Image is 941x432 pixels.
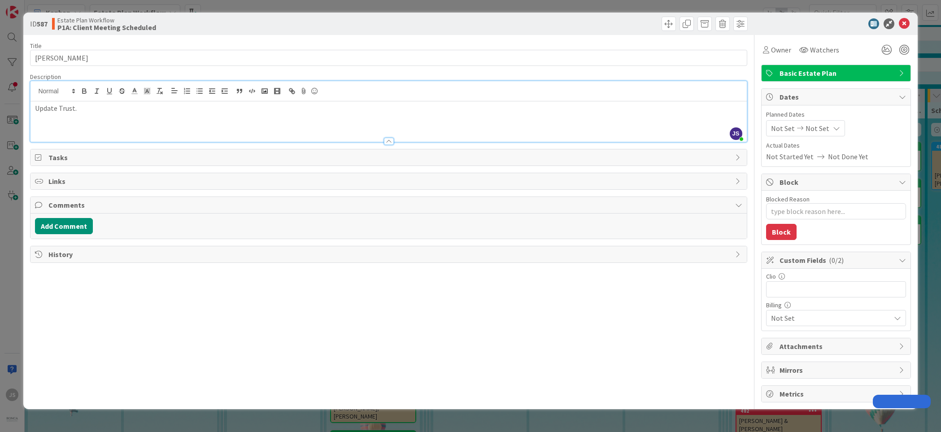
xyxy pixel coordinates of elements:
span: Not Done Yet [828,151,868,162]
span: Tasks [48,152,730,163]
input: type card name here... [30,50,747,66]
span: Links [48,176,730,187]
span: Not Set [806,123,829,134]
button: Add Comment [35,218,93,234]
b: P1A: Client Meeting Scheduled [57,24,156,31]
span: Dates [780,92,894,102]
span: Not Set [771,123,795,134]
label: Title [30,42,42,50]
span: Watchers [810,44,839,55]
span: Actual Dates [766,141,906,150]
p: Update Trust. [35,103,742,113]
span: Not Set [771,313,890,323]
span: Comments [48,200,730,210]
span: History [48,249,730,260]
span: Owner [771,44,791,55]
label: Blocked Reason [766,195,810,203]
span: Estate Plan Workflow [57,17,156,24]
span: Custom Fields [780,255,894,266]
span: ID [30,18,48,29]
span: Description [30,73,61,81]
span: JS [730,127,742,140]
span: Planned Dates [766,110,906,119]
span: Attachments [780,341,894,352]
div: Billing [766,302,906,308]
button: Block [766,224,797,240]
div: Clio [766,273,906,279]
span: Not Started Yet [766,151,814,162]
span: Basic Estate Plan [780,68,894,79]
span: Block [780,177,894,188]
span: Metrics [780,388,894,399]
span: ( 0/2 ) [829,256,844,265]
span: Mirrors [780,365,894,375]
b: 587 [37,19,48,28]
